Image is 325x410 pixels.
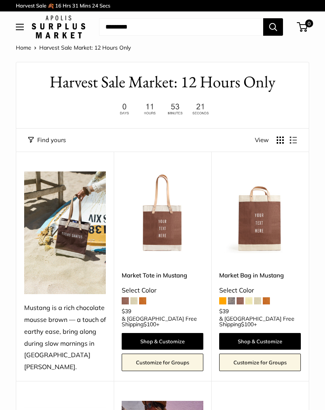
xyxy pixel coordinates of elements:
[219,171,301,253] a: Market Bag in MustangMarket Bag in Mustang
[113,101,212,117] img: 12 hours only. Ends at 8pm
[92,2,98,9] span: 24
[219,171,301,253] img: Market Bag in Mustang
[122,271,203,280] a: Market Tote in Mustang
[305,19,313,27] span: 0
[80,2,91,9] span: Mins
[122,171,203,253] a: Market Tote in MustangMarket Tote in Mustang
[24,302,106,373] div: Mustang is a rich chocolate mousse brown — a touch of earthy ease, bring along during slow mornin...
[219,285,301,296] div: Select Color
[39,44,131,51] span: Harvest Sale Market: 12 Hours Only
[122,316,203,327] span: & [GEOGRAPHIC_DATA] Free Shipping +
[255,135,269,146] span: View
[122,308,131,315] span: $39
[99,18,263,36] input: Search...
[122,285,203,296] div: Select Color
[290,137,297,144] button: Display products as list
[72,2,78,9] span: 31
[122,333,203,350] a: Shop & Customize
[122,171,203,253] img: Market Tote in Mustang
[63,2,71,9] span: Hrs
[24,171,106,294] img: Mustang is a rich chocolate mousse brown — a touch of earthy ease, bring along during slow mornin...
[122,354,203,371] a: Customize for Groups
[16,42,131,53] nav: Breadcrumb
[28,135,66,146] button: Filter collection
[99,2,110,9] span: Secs
[298,22,308,32] a: 0
[219,333,301,350] a: Shop & Customize
[277,137,284,144] button: Display products as grid
[16,44,31,51] a: Home
[28,70,297,94] h1: Harvest Sale Market: 12 Hours Only
[219,271,301,280] a: Market Bag in Mustang
[263,18,283,36] button: Search
[32,15,85,38] img: Apolis: Surplus Market
[16,24,24,30] button: Open menu
[219,316,301,327] span: & [GEOGRAPHIC_DATA] Free Shipping +
[219,354,301,371] a: Customize for Groups
[241,321,254,328] span: $100
[55,2,61,9] span: 16
[219,308,229,315] span: $39
[143,321,156,328] span: $100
